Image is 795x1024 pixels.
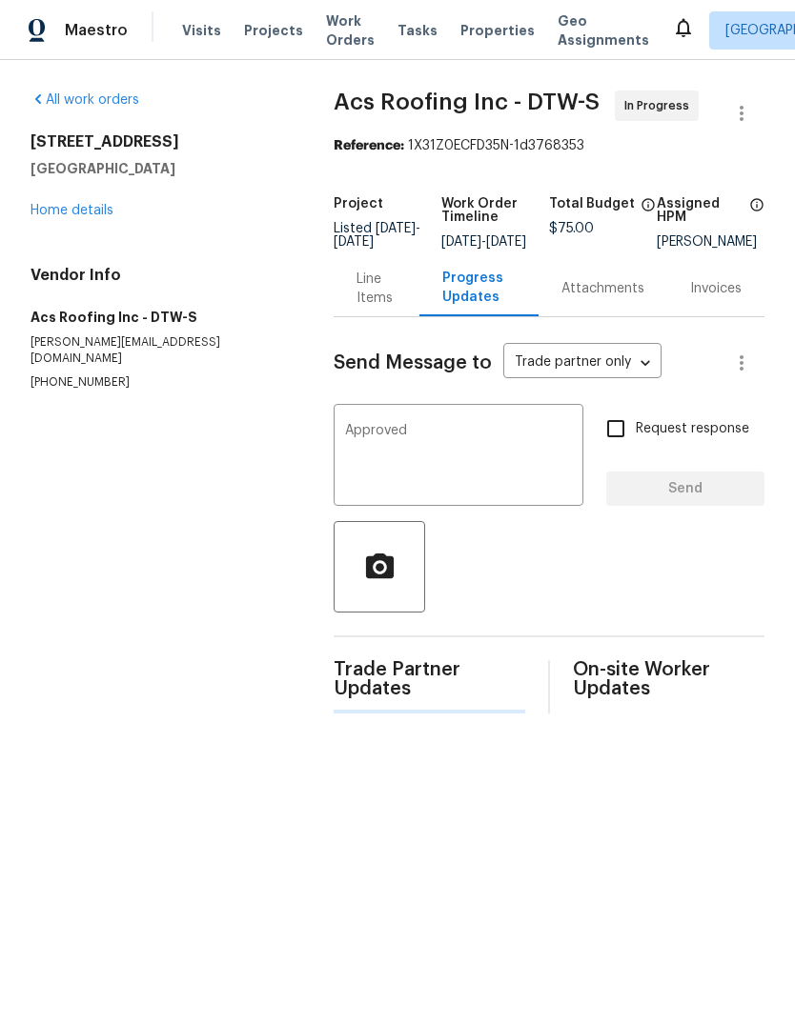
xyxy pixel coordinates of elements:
h4: Vendor Info [31,266,288,285]
h5: Assigned HPM [657,197,744,224]
span: Projects [244,21,303,40]
span: Visits [182,21,221,40]
div: Progress Updates [442,269,516,307]
div: 1X31Z0ECFD35N-1d3768353 [334,136,764,155]
h5: [GEOGRAPHIC_DATA] [31,159,288,178]
span: The hpm assigned to this work order. [749,197,764,235]
textarea: Approved [345,424,572,491]
span: Geo Assignments [558,11,649,50]
span: Tasks [397,24,438,37]
div: Attachments [561,279,644,298]
h5: Acs Roofing Inc - DTW-S [31,308,288,327]
span: Trade Partner Updates [334,660,525,698]
a: All work orders [31,93,139,107]
span: Work Orders [326,11,375,50]
div: Line Items [357,270,396,308]
span: Request response [636,419,749,439]
h2: [STREET_ADDRESS] [31,132,288,151]
p: [PHONE_NUMBER] [31,374,288,391]
span: [DATE] [376,222,416,235]
b: Reference: [334,139,404,152]
a: Home details [31,204,113,217]
span: Listed [334,222,420,249]
span: Send Message to [334,353,492,372]
h5: Total Budget [549,197,635,211]
span: [DATE] [334,235,374,249]
span: $75.00 [549,222,594,235]
div: [PERSON_NAME] [657,235,764,249]
span: - [441,235,526,249]
div: Invoices [690,279,742,298]
span: [DATE] [441,235,481,249]
span: Acs Roofing Inc - DTW-S [334,90,600,113]
span: Properties [460,21,535,40]
span: [DATE] [486,235,526,249]
div: Trade partner only [503,348,662,379]
span: In Progress [624,96,697,115]
span: The total cost of line items that have been proposed by Opendoor. This sum includes line items th... [641,197,656,222]
span: Maestro [65,21,128,40]
h5: Project [334,197,383,211]
h5: Work Order Timeline [441,197,549,224]
span: On-site Worker Updates [573,660,764,698]
span: - [334,222,420,249]
p: [PERSON_NAME][EMAIL_ADDRESS][DOMAIN_NAME] [31,334,288,367]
